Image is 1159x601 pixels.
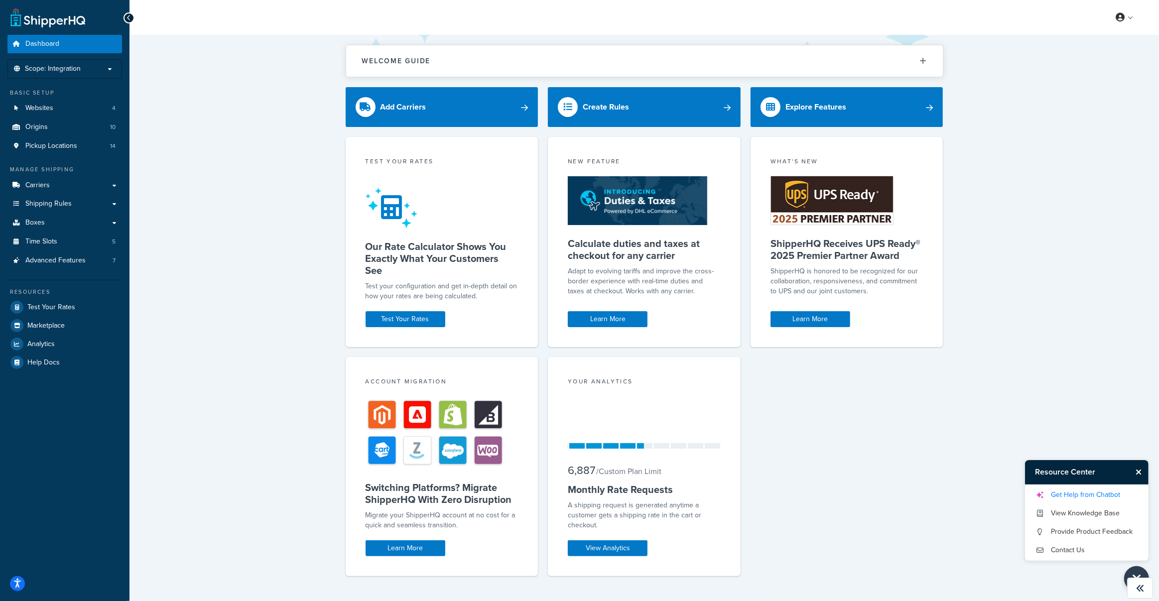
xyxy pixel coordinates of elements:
[7,176,122,195] a: Carriers
[25,123,48,131] span: Origins
[366,481,518,505] h5: Switching Platforms? Migrate ShipperHQ With Zero Disruption
[7,317,122,335] a: Marketplace
[1035,542,1139,558] a: Contact Us
[381,100,426,114] div: Add Carriers
[25,40,59,48] span: Dashboard
[1035,505,1139,521] a: View Knowledge Base
[25,181,50,190] span: Carriers
[7,251,122,270] li: Advanced Features
[7,35,122,53] a: Dashboard
[27,359,60,367] span: Help Docs
[25,238,57,246] span: Time Slots
[7,99,122,118] a: Websites4
[25,200,72,208] span: Shipping Rules
[7,99,122,118] li: Websites
[7,137,122,155] li: Pickup Locations
[1131,466,1149,478] button: Close Resource Center
[7,118,122,136] a: Origins10
[7,233,122,251] a: Time Slots5
[366,311,445,327] a: Test Your Rates
[366,510,518,530] div: Migrate your ShipperHQ account at no cost for a quick and seamless transition.
[27,322,65,330] span: Marketplace
[568,266,721,296] p: Adapt to evolving tariffs and improve the cross-border experience with real-time duties and taxes...
[1124,566,1149,591] button: Close Resource Center
[7,354,122,371] a: Help Docs
[110,142,116,150] span: 14
[1025,460,1131,484] h3: Resource Center
[366,157,518,168] div: Test your rates
[583,100,629,114] div: Create Rules
[771,238,923,261] h5: ShipperHQ Receives UPS Ready® 2025 Premier Partner Award
[771,157,923,168] div: What's New
[7,288,122,296] div: Resources
[7,233,122,251] li: Time Slots
[1035,487,1139,503] a: Get Help from Chatbot
[362,57,431,65] h2: Welcome Guide
[568,311,647,327] a: Learn More
[25,104,53,113] span: Websites
[7,251,122,270] a: Advanced Features7
[25,65,81,73] span: Scope: Integration
[771,266,923,296] p: ShipperHQ is honored to be recognized for our collaboration, responsiveness, and commitment to UP...
[568,483,721,495] h5: Monthly Rate Requests
[7,89,122,97] div: Basic Setup
[7,298,122,316] a: Test Your Rates
[568,157,721,168] div: New Feature
[112,104,116,113] span: 4
[785,100,846,114] div: Explore Features
[113,256,116,265] span: 7
[366,377,518,388] div: Account Migration
[568,238,721,261] h5: Calculate duties and taxes at checkout for any carrier
[568,462,595,479] span: 6,887
[548,87,741,127] a: Create Rules
[27,340,55,349] span: Analytics
[568,540,647,556] a: View Analytics
[346,45,943,77] button: Welcome Guide
[7,214,122,232] a: Boxes
[7,335,122,353] a: Analytics
[366,540,445,556] a: Learn More
[1035,524,1139,540] a: Provide Product Feedback
[7,195,122,213] a: Shipping Rules
[27,303,75,312] span: Test Your Rates
[25,142,77,150] span: Pickup Locations
[366,281,518,301] div: Test your configuration and get in-depth detail on how your rates are being calculated.
[568,500,721,530] div: A shipping request is generated anytime a customer gets a shipping rate in the cart or checkout.
[7,137,122,155] a: Pickup Locations14
[771,311,850,327] a: Learn More
[110,123,116,131] span: 10
[112,238,116,246] span: 5
[366,240,518,276] h5: Our Rate Calculator Shows You Exactly What Your Customers See
[346,87,538,127] a: Add Carriers
[25,256,86,265] span: Advanced Features
[7,118,122,136] li: Origins
[7,165,122,174] div: Manage Shipping
[568,377,721,388] div: Your Analytics
[751,87,943,127] a: Explore Features
[596,466,661,477] small: / Custom Plan Limit
[25,219,45,227] span: Boxes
